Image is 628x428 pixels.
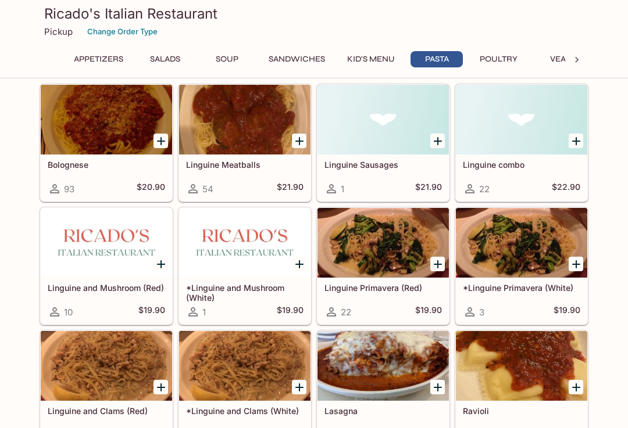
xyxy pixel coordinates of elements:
[179,331,311,401] div: *Linguine and Clams (White)
[430,257,445,271] button: Add Linguine Primavera (Red)
[186,160,304,170] h5: Linguine Meatballs
[64,184,74,195] span: 93
[138,305,165,319] h5: $19.90
[179,84,311,202] a: Linguine Meatballs54$21.90
[186,406,304,416] h5: *Linguine and Clams (White)
[430,380,445,394] button: Add Lasagna
[569,380,583,394] button: Add Ravioli
[569,134,583,148] button: Add Linguine combo
[139,51,191,67] button: Salads
[48,160,165,170] h5: Bolognese
[202,184,213,195] span: 54
[317,84,449,202] a: Linguine Sausages1$21.90
[277,182,304,196] h5: $21.90
[463,406,580,416] h5: Ravioli
[40,207,173,325] a: Linguine and Mushroom (Red)10$19.90
[341,184,344,195] span: 1
[154,380,168,394] button: Add Linguine and Clams (Red)
[456,331,587,401] div: Ravioli
[324,283,442,293] h5: Linguine Primavera (Red)
[154,134,168,148] button: Add Bolognese
[341,51,401,67] button: Kid's Menu
[201,51,253,67] button: Soup
[292,380,306,394] button: Add *Linguine and Clams (White)
[411,51,463,67] button: Pasta
[48,283,165,293] h5: Linguine and Mushroom (Red)
[186,283,304,302] h5: *Linguine and Mushroom (White)
[456,85,587,154] div: Linguine combo
[262,51,331,67] button: Sandwiches
[44,26,73,37] p: Pickup
[463,283,580,293] h5: *Linguine Primavera (White)
[41,85,172,154] div: Bolognese
[479,184,490,195] span: 22
[317,208,449,278] div: Linguine Primavera (Red)
[472,51,524,67] button: Poultry
[64,307,73,318] span: 10
[82,23,163,41] button: Change Order Type
[41,208,172,278] div: Linguine and Mushroom (Red)
[48,406,165,416] h5: Linguine and Clams (Red)
[40,84,173,202] a: Bolognese93$20.90
[415,182,442,196] h5: $21.90
[317,85,449,154] div: Linguine Sausages
[202,307,206,318] span: 1
[277,305,304,319] h5: $19.90
[455,207,588,325] a: *Linguine Primavera (White)3$19.90
[179,85,311,154] div: Linguine Meatballs
[430,134,445,148] button: Add Linguine Sausages
[479,307,484,318] span: 3
[569,257,583,271] button: Add *Linguine Primavera (White)
[137,182,165,196] h5: $20.90
[41,331,172,401] div: Linguine and Clams (Red)
[317,207,449,325] a: Linguine Primavera (Red)22$19.90
[324,406,442,416] h5: Lasagna
[324,160,442,170] h5: Linguine Sausages
[44,5,584,23] h3: Ricado's Italian Restaurant
[463,160,580,170] h5: Linguine combo
[341,307,351,318] span: 22
[415,305,442,319] h5: $19.90
[534,51,586,67] button: Veal
[292,134,306,148] button: Add Linguine Meatballs
[554,305,580,319] h5: $19.90
[292,257,306,271] button: Add *Linguine and Mushroom (White)
[67,51,130,67] button: Appetizers
[154,257,168,271] button: Add Linguine and Mushroom (Red)
[455,84,588,202] a: Linguine combo22$22.90
[317,331,449,401] div: Lasagna
[456,208,587,278] div: *Linguine Primavera (White)
[179,208,311,278] div: *Linguine and Mushroom (White)
[552,182,580,196] h5: $22.90
[179,207,311,325] a: *Linguine and Mushroom (White)1$19.90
